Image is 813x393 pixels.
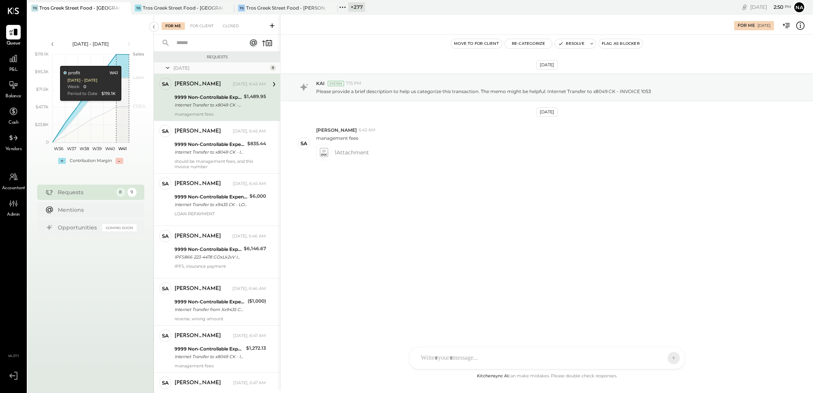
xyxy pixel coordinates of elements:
[35,51,49,57] text: $119.1K
[359,127,375,133] span: 6:43 AM
[116,158,123,164] div: -
[793,1,805,13] button: Na
[175,201,247,208] div: Internet Transfer to x9435 CK - LOAN REPAYMENT
[741,3,748,11] div: copy link
[175,211,266,216] div: LOAN REPAYMENT
[162,80,169,88] div: SA
[175,363,266,368] div: management fees
[750,3,791,11] div: [DATE]
[555,39,587,48] button: Resolve
[599,39,643,48] button: Flag as Blocker
[244,245,266,252] div: $6,146.67
[143,5,223,11] div: Tros Greek Street Food - [GEOGRAPHIC_DATA]
[175,379,221,387] div: [PERSON_NAME]
[270,65,276,71] div: 8
[0,78,26,100] a: Balance
[109,70,118,76] div: W41
[316,88,651,95] p: Please provide a brief description to help us categorize this transaction. The memo might be help...
[175,306,245,313] div: Internet Transfer from Xx9435 CK - KICK UP REVERSE
[738,23,755,29] div: For Me
[175,180,221,188] div: [PERSON_NAME]
[175,246,242,253] div: 9999 Non-Controllable Expenses:Other Income and Expenses:To Be Classified P&L
[175,298,245,306] div: 9999 Non-Controllable Expenses:Other Income and Expenses:To Be Classified P&L
[233,128,266,134] div: [DATE], 6:45 AM
[0,104,26,126] a: Cash
[54,146,64,151] text: W36
[316,80,325,87] span: KAI
[70,158,112,164] div: Contribution Margin
[246,5,326,11] div: Tros Greek Street Food - [PERSON_NAME]
[335,145,369,160] span: 1 Attachment
[162,285,169,292] div: SA
[300,140,307,147] div: SA
[316,135,358,141] p: management fees
[162,332,169,339] div: SA
[133,75,144,80] text: Labor
[0,196,26,218] a: Admin
[219,22,243,30] div: Closed
[116,188,125,197] div: 8
[133,51,144,57] text: Sales
[8,120,18,126] span: Cash
[248,297,266,305] div: ($1,000)
[175,353,244,360] div: Internet Transfer to x8049 CK - INVOICE 1056
[505,39,552,48] button: Re-Categorize
[247,140,266,147] div: $835.44
[175,253,242,261] div: IPFS866-223-4478 GDxLk2vV IPFSPMTNJN ID NBR: D84461
[67,146,76,151] text: W37
[451,39,502,48] button: Move to for client
[232,286,266,292] div: [DATE], 6:46 AM
[536,107,558,117] div: [DATE]
[186,22,217,30] div: For Client
[175,128,221,135] div: [PERSON_NAME]
[67,84,79,90] div: Week
[244,93,266,100] div: $1,489.95
[9,67,18,74] span: P&L
[175,233,221,240] div: [PERSON_NAME]
[0,25,26,47] a: Queue
[92,146,102,151] text: W39
[58,224,98,231] div: Opportunities
[58,41,123,47] div: [DATE] - [DATE]
[46,139,49,145] text: 0
[175,159,266,169] div: should be management fees, and this invoice number
[348,2,365,12] div: + 277
[67,91,97,97] div: Period to Date
[5,146,22,153] span: Vendors
[328,81,344,86] div: System
[175,111,266,117] div: management fees
[175,141,245,148] div: 9999 Non-Controllable Expenses:Other Income and Expenses:To Be Classified P&L
[118,146,127,151] text: W41
[101,91,115,97] div: $119.1K
[175,264,266,269] div: IPFS, insurance payment
[39,5,119,11] div: Tros Greek Street Food - [GEOGRAPHIC_DATA]
[757,23,771,28] div: [DATE]
[133,103,145,109] text: COGS
[173,65,268,71] div: [DATE]
[162,233,169,240] div: SA
[35,69,49,74] text: $95.3K
[238,5,245,11] div: TG
[127,188,137,197] div: 9
[250,192,266,200] div: $6,000
[162,379,169,386] div: SA
[246,344,266,352] div: $1,272.13
[7,211,20,218] span: Admin
[175,285,221,293] div: [PERSON_NAME]
[233,380,266,386] div: [DATE], 6:47 AM
[36,87,49,92] text: $71.5K
[175,80,221,88] div: [PERSON_NAME]
[536,60,558,70] div: [DATE]
[175,148,245,156] div: Internet Transfer to x8049 CK - INVOICE 1063
[0,170,26,192] a: Accountant
[0,131,26,153] a: Vendors
[162,180,169,187] div: SA
[316,127,357,133] span: [PERSON_NAME]
[31,5,38,11] div: TG
[162,22,185,30] div: For Me
[102,224,137,231] div: Coming Soon
[162,128,169,135] div: SA
[79,146,89,151] text: W38
[346,80,361,87] span: 7:15 PM
[36,104,49,110] text: $47.7K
